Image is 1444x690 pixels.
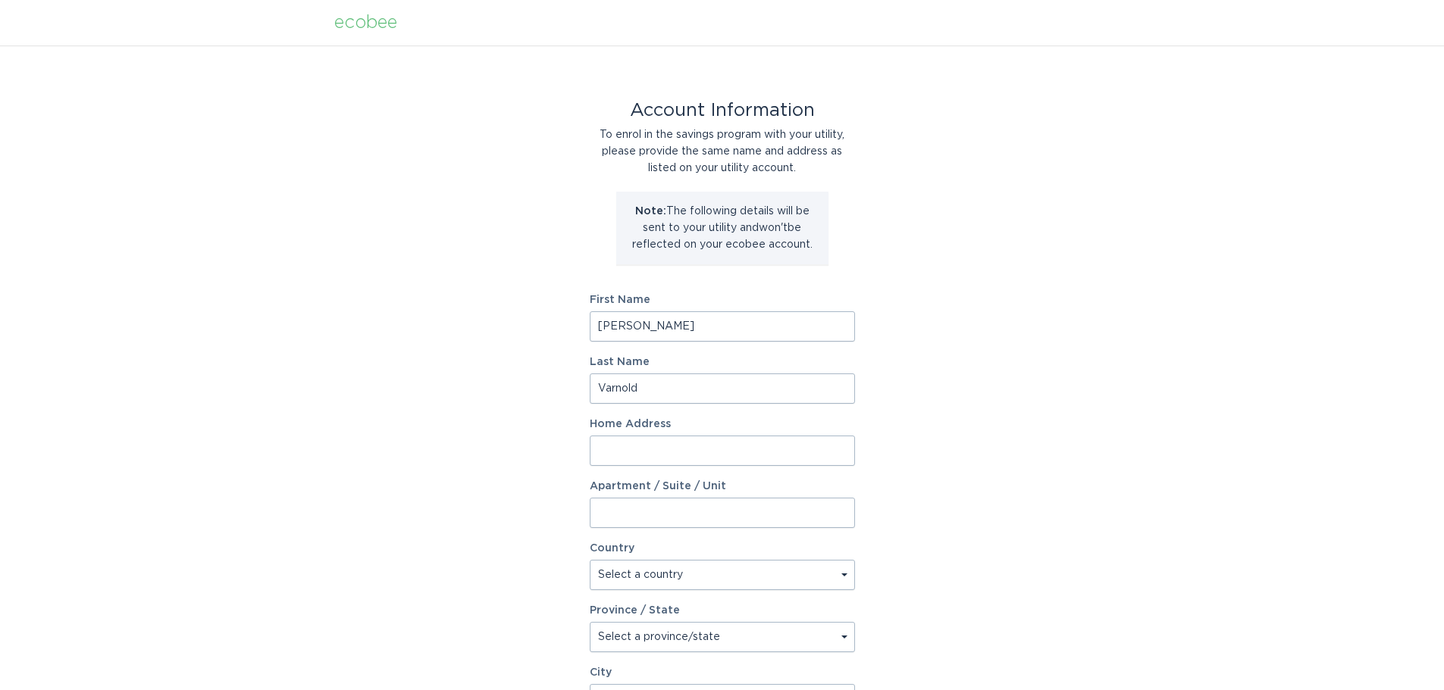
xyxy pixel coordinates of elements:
label: City [590,667,855,678]
label: Home Address [590,419,855,429]
label: Country [590,543,634,554]
div: Account Information [590,102,855,119]
p: The following details will be sent to your utility and won't be reflected on your ecobee account. [628,203,817,253]
strong: Note: [635,206,666,217]
div: To enrol in the savings program with your utility, please provide the same name and address as li... [590,126,855,176]
div: ecobee [334,14,397,31]
label: Last Name [590,357,855,367]
label: Province / State [590,605,680,616]
label: Apartment / Suite / Unit [590,481,855,492]
label: First Name [590,295,855,305]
